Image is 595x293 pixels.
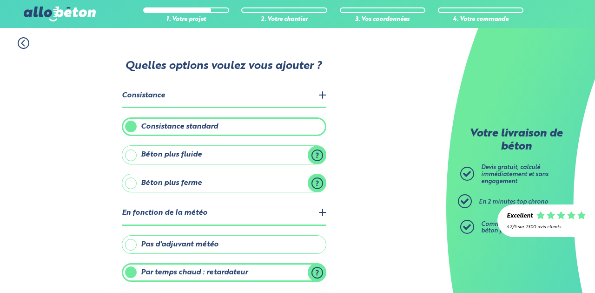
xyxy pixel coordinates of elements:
label: Par temps chaud : retardateur [122,263,326,282]
div: 4.7/5 sur 2300 avis clients [507,225,586,230]
label: Béton plus ferme [122,174,326,192]
div: 2. Votre chantier [241,16,327,23]
p: Quelles options voulez vous ajouter ? [121,60,325,73]
label: Béton plus fluide [122,145,326,164]
div: 4. Votre commande [438,16,524,23]
legend: Consistance [122,84,326,108]
div: 3. Vos coordonnées [340,16,426,23]
span: En 2 minutes top chrono [479,199,548,205]
label: Consistance standard [122,117,326,136]
p: Votre livraison de béton [463,128,569,153]
div: 1. Votre projet [143,16,229,23]
span: Devis gratuit, calculé immédiatement et sans engagement [481,164,549,184]
div: Excellent [507,213,533,220]
iframe: Help widget launcher [512,257,585,283]
legend: En fonction de la météo [122,202,326,225]
img: allobéton [24,7,95,21]
label: Pas d'adjuvant météo [122,235,326,254]
span: Commandez ensuite votre béton prêt à l'emploi [481,221,555,234]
